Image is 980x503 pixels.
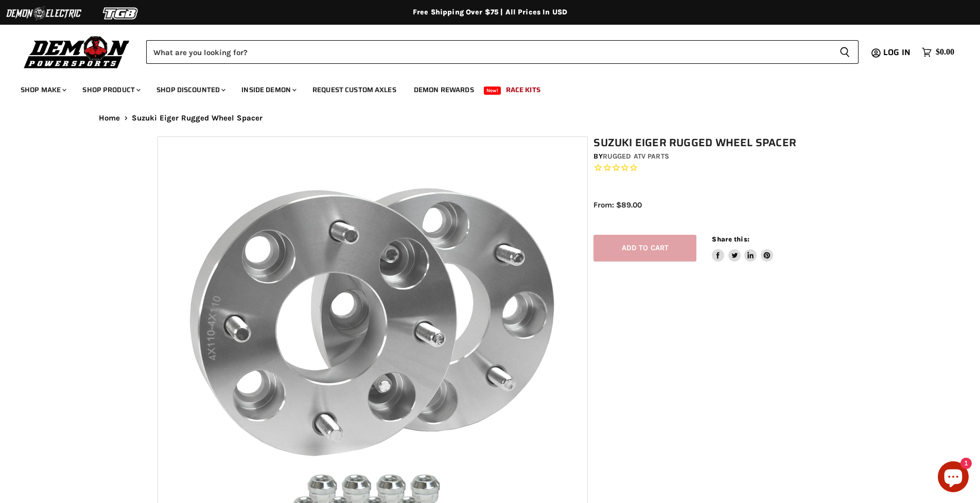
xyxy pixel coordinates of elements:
[593,136,828,149] h1: Suzuki Eiger Rugged Wheel Spacer
[305,79,404,100] a: Request Custom Axles
[234,79,303,100] a: Inside Demon
[593,200,642,210] span: From: $89.00
[593,163,828,174] span: Rated 0.0 out of 5 stars 0 reviews
[5,4,82,23] img: Demon Electric Logo 2
[406,79,482,100] a: Demon Rewards
[13,75,952,100] ul: Main menu
[936,47,954,57] span: $0.00
[75,79,147,100] a: Shop Product
[146,40,859,64] form: Product
[149,79,232,100] a: Shop Discounted
[132,114,263,123] span: Suzuki Eiger Rugged Wheel Spacer
[484,86,501,95] span: New!
[712,235,773,262] aside: Share this:
[917,45,959,60] a: $0.00
[712,235,749,243] span: Share this:
[146,40,831,64] input: Search
[879,48,917,57] a: Log in
[21,33,133,70] img: Demon Powersports
[603,152,669,161] a: Rugged ATV Parts
[78,114,902,123] nav: Breadcrumbs
[498,79,548,100] a: Race Kits
[13,79,73,100] a: Shop Make
[831,40,859,64] button: Search
[99,114,120,123] a: Home
[883,46,911,59] span: Log in
[82,4,160,23] img: TGB Logo 2
[935,461,972,495] inbox-online-store-chat: Shopify online store chat
[78,8,902,17] div: Free Shipping Over $75 | All Prices In USD
[593,151,828,162] div: by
